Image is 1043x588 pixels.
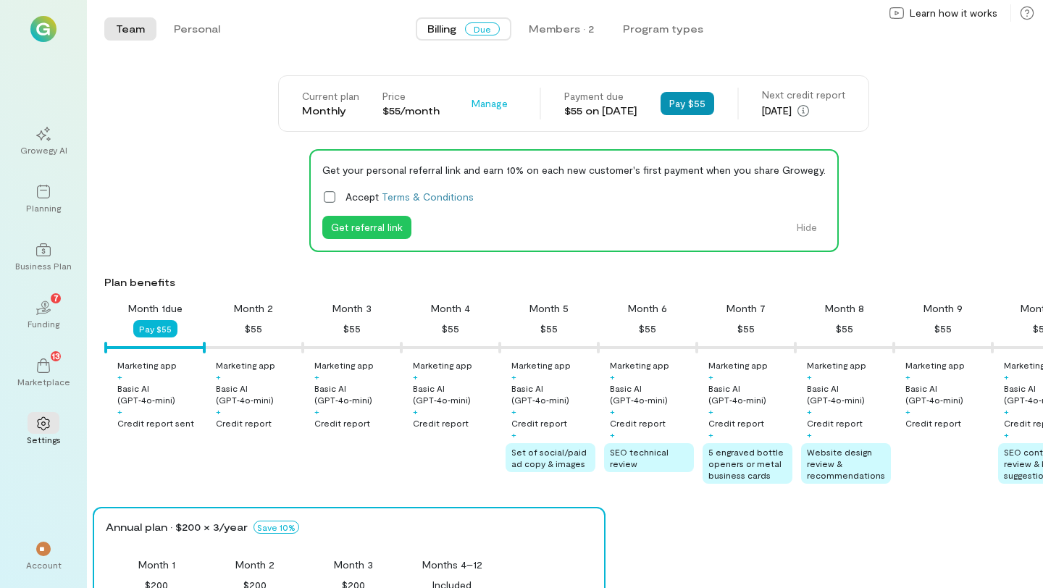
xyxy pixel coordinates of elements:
div: $55 [737,320,755,337]
button: Pay $55 [661,92,714,115]
div: Month 3 [334,558,373,572]
div: Payment due [564,89,637,104]
div: Marketing app [314,359,374,371]
div: + [807,371,812,382]
div: Settings [27,434,61,445]
div: Price [382,89,440,104]
div: Basic AI (GPT‑4o‑mini) [511,382,595,406]
div: + [610,406,615,417]
div: Month 1 [138,558,175,572]
button: Hide [788,216,826,239]
div: $55 [442,320,459,337]
div: Basic AI (GPT‑4o‑mini) [807,382,891,406]
div: Month 9 [923,301,963,316]
div: Basic AI (GPT‑4o‑mini) [610,382,694,406]
span: 7 [54,291,59,304]
div: Month 6 [628,301,667,316]
div: Plan benefits [104,275,1037,290]
div: + [1004,406,1009,417]
span: Due [465,22,500,35]
div: + [610,429,615,440]
a: Terms & Conditions [382,190,474,203]
div: + [807,429,812,440]
span: 13 [52,349,60,362]
div: Planning [26,202,61,214]
a: Planning [17,173,70,225]
span: Learn how it works [910,6,997,20]
div: Month 8 [825,301,864,316]
div: Marketing app [216,359,275,371]
span: Billing [427,22,456,36]
div: + [708,371,713,382]
a: Business Plan [17,231,70,283]
div: Business Plan [15,260,72,272]
div: Month 2 [234,301,273,316]
div: Marketing app [413,359,472,371]
a: Funding [17,289,70,341]
span: Set of social/paid ad copy & images [511,447,587,469]
div: + [708,406,713,417]
div: Credit report [216,417,272,429]
div: Credit report [610,417,666,429]
div: + [117,371,122,382]
div: Month 3 [332,301,372,316]
div: Basic AI (GPT‑4o‑mini) [413,382,497,406]
a: Marketplace [17,347,70,399]
div: Credit report sent [117,417,194,429]
button: Personal [162,17,232,41]
div: + [216,371,221,382]
div: Credit report [314,417,370,429]
div: $55 [540,320,558,337]
div: + [314,406,319,417]
div: $55/month [382,104,440,118]
div: Get your personal referral link and earn 10% on each new customer's first payment when you share ... [322,162,826,177]
div: Marketing app [610,359,669,371]
a: Growegy AI [17,115,70,167]
div: Account [26,559,62,571]
span: Accept [345,189,474,204]
div: Basic AI (GPT‑4o‑mini) [708,382,792,406]
div: Members · 2 [529,22,594,36]
span: Annual plan · $200 × 3/year [106,520,248,534]
div: + [1004,429,1009,440]
div: + [610,371,615,382]
div: Month 2 [235,558,275,572]
div: + [511,371,516,382]
div: + [905,406,910,417]
div: + [413,371,418,382]
div: Credit report [413,417,469,429]
button: Pay $55 [133,320,177,337]
div: Month 5 [529,301,569,316]
div: Basic AI (GPT‑4o‑mini) [905,382,989,406]
div: $55 [934,320,952,337]
div: $55 [245,320,262,337]
button: BillingDue [416,17,511,41]
div: + [413,406,418,417]
div: $55 [836,320,853,337]
div: $55 [343,320,361,337]
div: Basic AI (GPT‑4o‑mini) [117,382,201,406]
div: Month 1 due [128,301,183,316]
div: Months 4–12 [422,558,482,572]
div: + [216,406,221,417]
div: Credit report [807,417,863,429]
div: Credit report [511,417,567,429]
button: Get referral link [322,216,411,239]
div: Next credit report [762,88,845,102]
div: Marketing app [117,359,177,371]
div: Current plan [302,89,359,104]
button: Program types [611,17,715,41]
div: Month 4 [431,301,470,316]
div: Month 7 [726,301,766,316]
button: Members · 2 [517,17,606,41]
div: $55 [639,320,656,337]
div: Manage [463,92,516,115]
div: + [511,406,516,417]
div: + [708,429,713,440]
div: Marketing app [807,359,866,371]
div: Credit report [708,417,764,429]
div: Marketing app [905,359,965,371]
div: Marketplace [17,376,70,387]
span: 5 engraved bottle openers or metal business cards [708,447,784,480]
div: [DATE] [762,102,845,119]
